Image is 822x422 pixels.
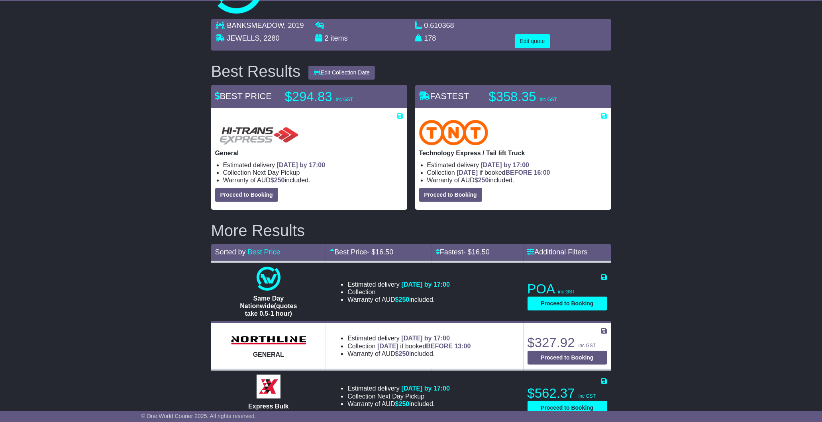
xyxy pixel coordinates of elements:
img: One World Courier: Same Day Nationwide(quotes take 0.5-1 hour) [257,267,281,291]
li: Collection [427,169,607,176]
li: Collection [347,393,450,400]
span: 250 [399,401,410,407]
span: 16:00 [534,169,550,176]
p: POA [528,281,607,297]
button: Proceed to Booking [528,401,607,415]
li: Estimated delivery [347,281,450,288]
span: 13:00 [455,343,471,350]
img: Border Express: Express Bulk Service [257,375,281,399]
li: Warranty of AUD included. [347,400,450,408]
span: 250 [399,350,410,357]
p: $358.35 [489,89,589,105]
span: 250 [274,177,285,184]
span: GENERAL [253,351,284,358]
span: [DATE] by 17:00 [481,162,530,168]
span: [DATE] by 17:00 [401,281,450,288]
span: 178 [424,34,436,42]
span: FASTEST [419,91,469,101]
li: Warranty of AUD included. [347,296,450,303]
span: if booked [377,343,471,350]
button: Proceed to Booking [528,297,607,311]
button: Proceed to Booking [215,188,278,202]
span: [DATE] by 17:00 [401,385,450,392]
span: 2 [325,34,329,42]
span: Express Bulk Service [248,403,288,417]
a: Best Price- $16.50 [330,248,393,256]
a: Fastest- $16.50 [436,248,490,256]
span: $ [395,401,410,407]
p: $327.92 [528,335,607,351]
span: $ [475,177,489,184]
span: [DATE] [377,343,398,350]
p: $562.37 [528,385,607,401]
span: © One World Courier 2025. All rights reserved. [141,413,256,419]
span: , 2019 [284,21,304,29]
span: Same Day Nationwide(quotes take 0.5-1 hour) [240,295,297,317]
button: Edit Collection Date [308,66,375,80]
button: Proceed to Booking [528,351,607,365]
span: 16.50 [375,248,393,256]
li: Estimated delivery [347,385,450,392]
img: Northline Distribution: GENERAL [229,334,308,347]
span: items [331,34,348,42]
span: $ [395,350,410,357]
span: BANKSMEADOW [227,21,284,29]
span: Next Day Pickup [377,393,424,400]
h2: More Results [211,222,611,239]
li: Estimated delivery [223,161,403,169]
li: Estimated delivery [427,161,607,169]
div: Best Results [207,63,305,80]
span: BEFORE [506,169,532,176]
span: - $ [367,248,393,256]
span: inc GST [558,289,575,295]
span: [DATE] [457,169,478,176]
span: , 2280 [260,34,280,42]
img: TNT Domestic: Technology Express / Tail lift Truck [419,120,488,145]
li: Collection [347,288,450,296]
li: Collection [347,342,471,350]
p: $294.83 [285,89,385,105]
span: inc GST [540,97,557,102]
span: $ [395,296,410,303]
span: - $ [463,248,490,256]
p: Technology Express / Tail lift Truck [419,149,607,157]
span: if booked [457,169,550,176]
span: 250 [478,177,489,184]
span: JEWELLS [227,34,260,42]
li: Warranty of AUD included. [427,176,607,184]
button: Edit quote [515,34,550,48]
span: $ [271,177,285,184]
p: General [215,149,403,157]
span: inc GST [579,393,596,399]
span: inc GST [579,343,596,348]
span: 250 [399,296,410,303]
li: Estimated delivery [347,334,471,342]
img: HiTrans (Machship): General [215,120,302,145]
button: Proceed to Booking [419,188,482,202]
span: BEFORE [426,343,453,350]
span: Next Day Pickup [253,169,300,176]
a: Additional Filters [528,248,588,256]
a: Best Price [248,248,281,256]
span: [DATE] by 17:00 [277,162,326,168]
span: Sorted by [215,248,246,256]
span: [DATE] by 17:00 [401,335,450,342]
span: BEST PRICE [215,91,272,101]
span: inc GST [336,97,353,102]
span: 16.50 [472,248,490,256]
li: Collection [223,169,403,176]
li: Warranty of AUD included. [223,176,403,184]
li: Warranty of AUD included. [347,350,471,358]
span: 0.610368 [424,21,454,29]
